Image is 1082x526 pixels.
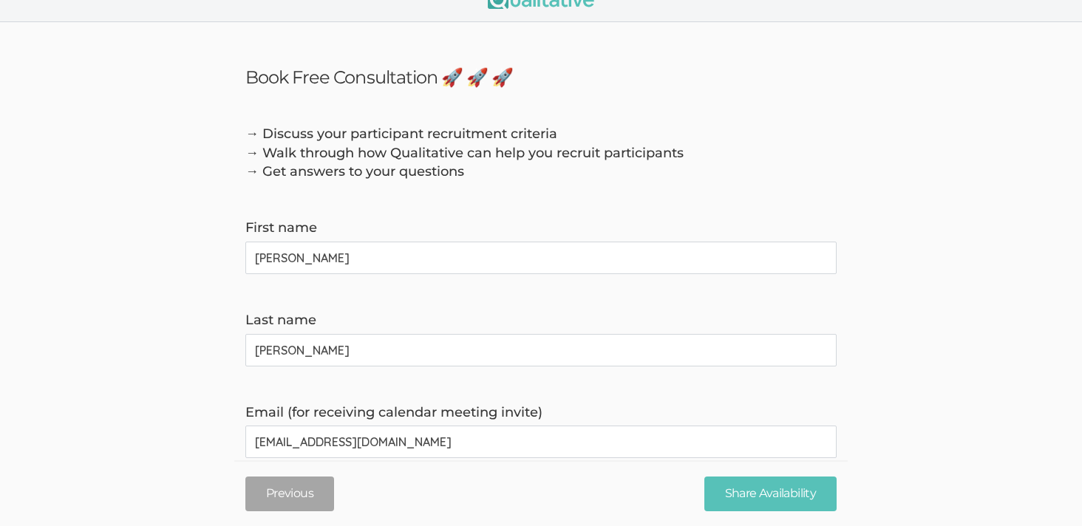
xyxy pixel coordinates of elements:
label: Last name [245,311,837,330]
button: Previous [245,477,334,511]
h3: Book Free Consultation 🚀 🚀 🚀 [245,66,837,88]
label: Email (for receiving calendar meeting invite) [245,403,837,423]
input: Share Availability [704,477,837,511]
div: → Discuss your participant recruitment criteria → Walk through how Qualitative can help you recru... [234,125,848,182]
label: First name [245,219,837,238]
